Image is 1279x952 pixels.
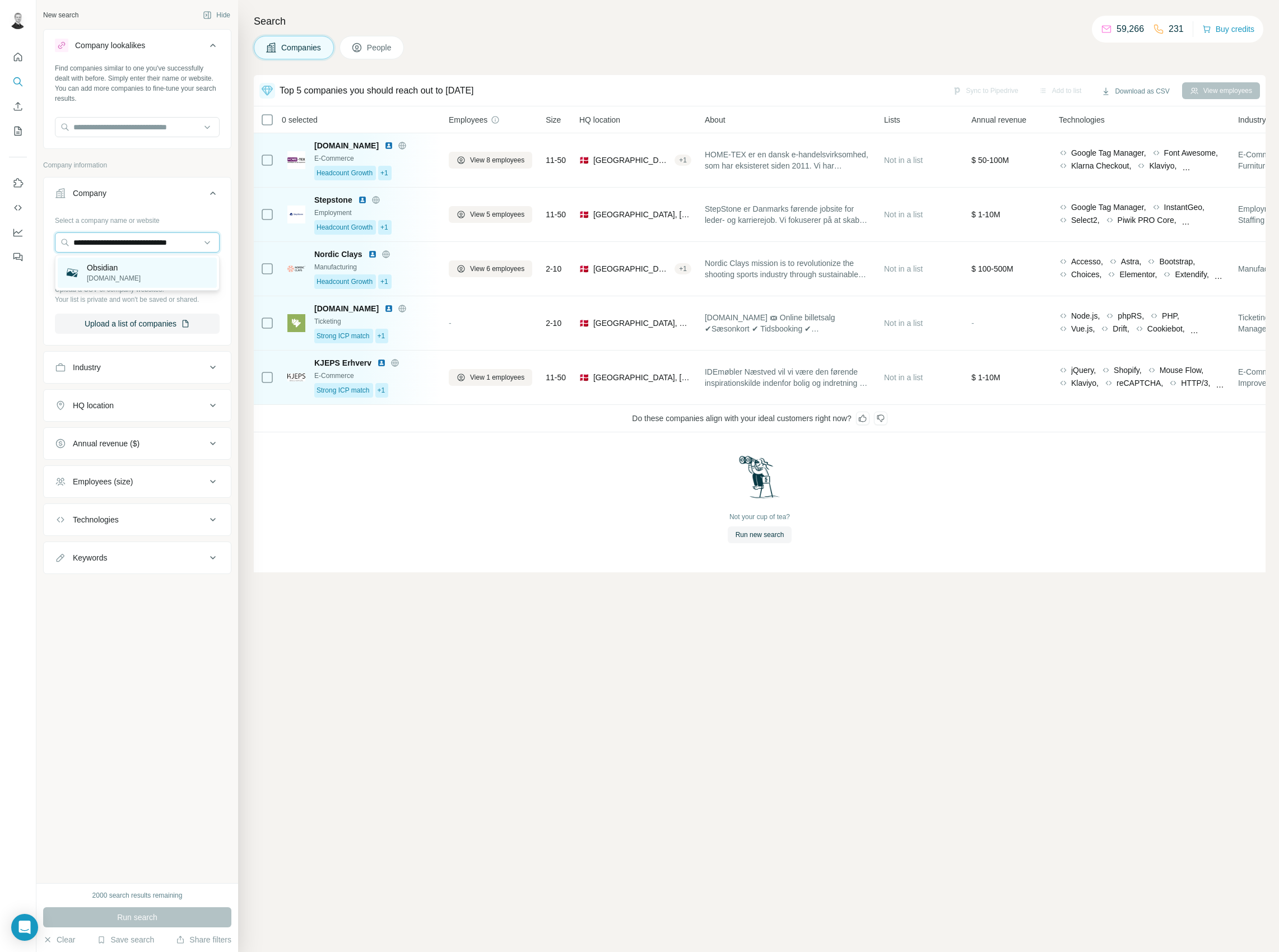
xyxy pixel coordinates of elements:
[380,277,388,287] span: +1
[1071,214,1100,226] span: Select2,
[73,514,119,525] div: Technologies
[1169,22,1184,36] p: 231
[317,168,373,178] span: Headcount Growth
[579,209,589,220] span: 🇩🇰
[546,209,566,220] span: 11-50
[675,264,691,274] div: + 1
[314,316,435,326] div: Ticketing
[1159,256,1195,267] span: Bootstrap,
[1147,323,1185,334] span: Cookiebot,
[470,209,524,220] span: View 5 employees
[254,405,1266,432] div: Do these companies align with your ideal customers right now?
[73,476,133,487] div: Employees (size)
[384,141,393,150] img: LinkedIn logo
[314,303,379,314] span: [DOMAIN_NAME]
[378,385,385,395] span: +1
[9,96,27,116] button: Enrich CSV
[44,180,231,211] button: Company
[449,206,532,223] button: View 5 employees
[1094,83,1177,100] button: Download as CSV
[55,314,220,334] button: Upload a list of companies
[380,168,388,178] span: +1
[314,249,362,260] span: Nordic Clays
[546,155,566,166] span: 11-50
[449,319,452,328] span: -
[281,42,322,53] span: Companies
[1071,323,1095,334] span: Vue.js,
[1117,22,1144,36] p: 59,266
[705,203,871,226] span: StepStone er Danmarks førende jobsite for leder- og karrierejob. Vi fokuserer på at skabe det ret...
[73,188,106,199] div: Company
[314,140,379,151] span: [DOMAIN_NAME]
[195,7,238,24] button: Hide
[971,373,1000,382] span: $ 1-10M
[317,385,370,395] span: Strong ICP match
[705,366,871,389] span: IDEmøbler Næstved vil vi være den førende inspirationskilde indenfor bolig og indretning på [GEOG...
[1162,310,1179,321] span: PHP,
[593,155,670,166] span: [GEOGRAPHIC_DATA], [GEOGRAPHIC_DATA]
[579,263,589,274] span: 🇩🇰
[97,934,154,945] button: Save search
[470,264,524,274] span: View 6 employees
[75,40,145,51] div: Company lookalikes
[92,890,183,900] div: 2000 search results remaining
[971,319,974,328] span: -
[729,512,790,522] div: Not your cup of tea?
[1071,256,1103,267] span: Accesso,
[1175,269,1208,280] span: Extendify,
[1114,365,1142,376] span: Shopify,
[1164,202,1204,213] span: InstantGeo,
[705,258,871,280] span: Nordic Clays mission is to revolutionize the shooting sports industry through sustainable innovat...
[884,373,923,382] span: Not in a list
[55,295,220,305] p: Your list is private and won't be saved or shared.
[593,263,670,274] span: [GEOGRAPHIC_DATA], [GEOGRAPHIC_DATA] of [GEOGRAPHIC_DATA]
[317,331,370,341] span: Strong ICP match
[449,152,532,169] button: View 8 employees
[317,277,373,287] span: Headcount Growth
[705,312,871,334] span: [DOMAIN_NAME] 🎟 Online billetsalg ✔Sæsonkort ✔ Tidsbooking ✔ Pladsreservation ✔ Dit online billet...
[579,114,620,125] span: HQ location
[73,400,114,411] div: HQ location
[971,114,1026,125] span: Annual revenue
[449,260,532,277] button: View 6 employees
[546,114,561,125] span: Size
[317,222,373,232] span: Headcount Growth
[43,10,78,20] div: New search
[380,222,388,232] span: +1
[287,206,305,223] img: Logo of Stepstone
[1149,160,1176,171] span: Klaviyo,
[282,114,318,125] span: 0 selected
[546,318,561,329] span: 2-10
[971,210,1000,219] span: $ 1-10M
[314,194,352,206] span: Stepstone
[367,42,393,53] span: People
[43,934,75,945] button: Clear
[1071,365,1096,376] span: jQuery,
[43,160,231,170] p: Company information
[11,914,38,941] div: Open Intercom Messenger
[314,262,435,272] div: Manufacturing
[1059,114,1105,125] span: Technologies
[9,11,27,29] img: Avatar
[44,506,231,533] button: Technologies
[287,314,305,332] img: Logo of eventbilletten.dk
[1118,310,1144,321] span: phpRS,
[73,552,107,563] div: Keywords
[705,114,725,125] span: About
[44,468,231,495] button: Employees (size)
[9,173,27,193] button: Use Surfe on LinkedIn
[971,264,1013,273] span: $ 100-500M
[736,530,784,540] span: Run new search
[9,222,27,242] button: Dashboard
[546,263,561,274] span: 2-10
[314,357,371,368] span: KJEPS Erhverv
[44,430,231,457] button: Annual revenue ($)
[55,211,220,226] div: Select a company name or website
[1119,269,1157,280] span: Elementor,
[287,265,305,272] img: Logo of Nordic Clays
[87,273,141,283] p: [DOMAIN_NAME]
[1160,365,1204,376] span: Mouse Flow,
[884,114,900,125] span: Lists
[449,114,487,125] span: Employees
[358,195,367,204] img: LinkedIn logo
